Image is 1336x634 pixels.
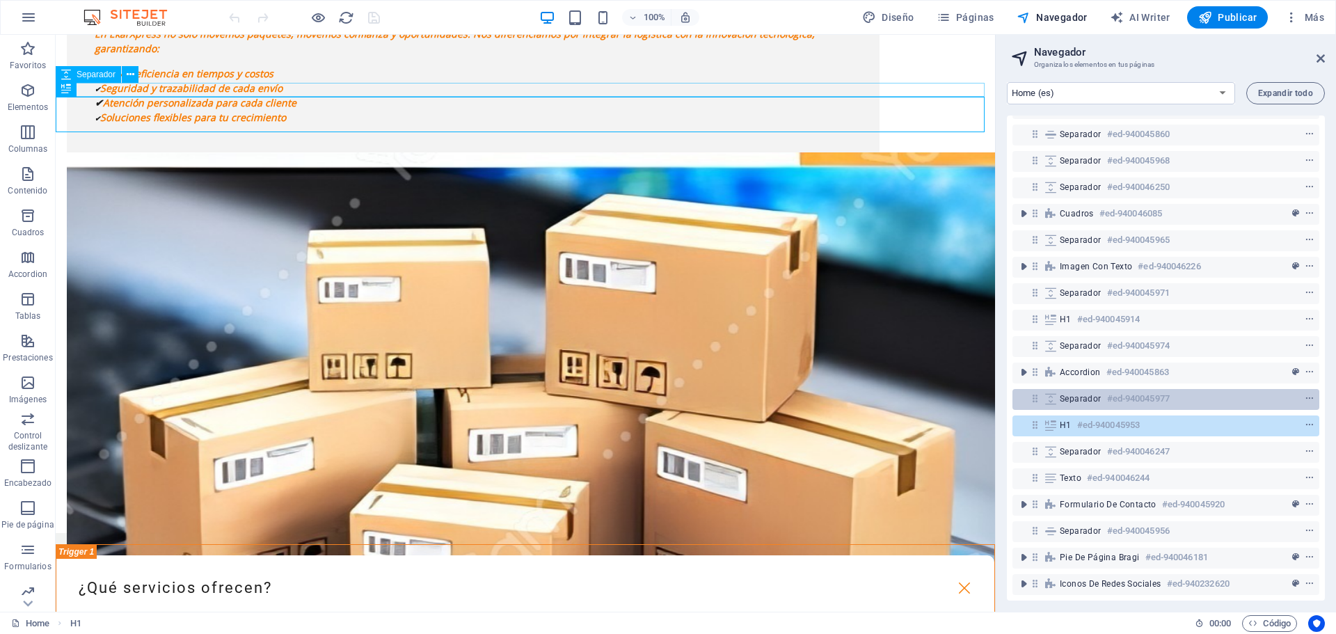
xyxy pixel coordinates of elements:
[1303,152,1317,169] button: context-menu
[1209,615,1231,632] span: 00 00
[1060,473,1081,484] span: Texto
[1289,258,1303,275] button: preset
[310,9,326,26] button: Haz clic para salir del modo de previsualización y seguir editando
[1289,205,1303,222] button: preset
[1303,311,1317,328] button: context-menu
[1060,552,1140,563] span: Pie de página Bragi
[1258,89,1313,97] span: Expandir todo
[1303,232,1317,248] button: context-menu
[1060,367,1101,378] span: Accordion
[9,394,47,405] p: Imágenes
[77,70,116,79] span: Separador
[1187,6,1269,29] button: Publicar
[8,102,48,113] p: Elementos
[857,6,920,29] button: Diseño
[1162,496,1225,513] h6: #ed-940045920
[1219,618,1221,628] span: :
[1060,340,1102,351] span: Separador
[937,10,994,24] span: Páginas
[1060,314,1072,325] span: H1
[1303,443,1317,460] button: context-menu
[1015,258,1032,275] button: toggle-expand
[1303,496,1317,513] button: context-menu
[1246,82,1325,104] button: Expandir todo
[1138,258,1200,275] h6: #ed-940046226
[1289,549,1303,566] button: preset
[1060,525,1102,537] span: Separador
[1015,205,1032,222] button: toggle-expand
[1289,364,1303,381] button: preset
[1248,615,1291,632] span: Código
[1303,205,1317,222] button: context-menu
[1017,10,1088,24] span: Navegador
[10,60,46,71] p: Favoritos
[1107,285,1170,301] h6: #ed-940045971
[1198,10,1257,24] span: Publicar
[1060,129,1102,140] span: Separador
[1015,496,1032,513] button: toggle-expand
[1303,470,1317,486] button: context-menu
[1303,338,1317,354] button: context-menu
[4,561,51,572] p: Formularios
[1308,615,1325,632] button: Usercentrics
[1060,393,1102,404] span: Separador
[1060,578,1161,589] span: Iconos de redes sociales
[1060,261,1132,272] span: Imagen con texto
[1289,576,1303,592] button: preset
[1099,205,1162,222] h6: #ed-940046085
[1110,10,1170,24] span: AI Writer
[15,310,41,322] p: Tablas
[1060,287,1102,299] span: Separador
[1107,523,1170,539] h6: #ed-940045956
[1104,6,1176,29] button: AI Writer
[1303,417,1317,434] button: context-menu
[1087,470,1150,486] h6: #ed-940046244
[1107,443,1170,460] h6: #ed-940046247
[1107,179,1170,196] h6: #ed-940046250
[1060,446,1102,457] span: Separador
[8,185,47,196] p: Contenido
[1303,390,1317,407] button: context-menu
[1060,155,1102,166] span: Separador
[11,615,49,632] a: Haz clic para cancelar la selección y doble clic para abrir páginas
[1285,10,1324,24] span: Más
[1303,364,1317,381] button: context-menu
[1107,126,1170,143] h6: #ed-940045860
[1060,420,1072,431] span: H1
[1303,179,1317,196] button: context-menu
[1242,615,1297,632] button: Código
[1303,576,1317,592] button: context-menu
[8,269,47,280] p: Accordion
[1015,549,1032,566] button: toggle-expand
[1,519,54,530] p: Pie de página
[643,9,665,26] h6: 100%
[862,10,914,24] span: Diseño
[3,352,52,363] p: Prestaciones
[8,143,48,154] p: Columnas
[1107,152,1170,169] h6: #ed-940045968
[4,477,51,489] p: Encabezado
[857,6,920,29] div: Diseño (Ctrl+Alt+Y)
[1303,523,1317,539] button: context-menu
[1060,182,1102,193] span: Separador
[70,615,81,632] span: Haz clic para seleccionar y doble clic para editar
[80,9,184,26] img: Editor Logo
[1303,258,1317,275] button: context-menu
[1060,235,1102,246] span: Separador
[1011,6,1093,29] button: Navegador
[1015,576,1032,592] button: toggle-expand
[12,227,45,238] p: Cuadros
[1303,285,1317,301] button: context-menu
[338,10,354,26] i: Volver a cargar página
[1289,496,1303,513] button: preset
[622,9,671,26] button: 100%
[1107,338,1170,354] h6: #ed-940045974
[1106,364,1169,381] h6: #ed-940045863
[1145,549,1208,566] h6: #ed-940046181
[1107,390,1170,407] h6: #ed-940045977
[70,615,81,632] nav: breadcrumb
[1279,6,1330,29] button: Más
[1303,126,1317,143] button: context-menu
[1107,232,1170,248] h6: #ed-940045965
[337,9,354,26] button: reload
